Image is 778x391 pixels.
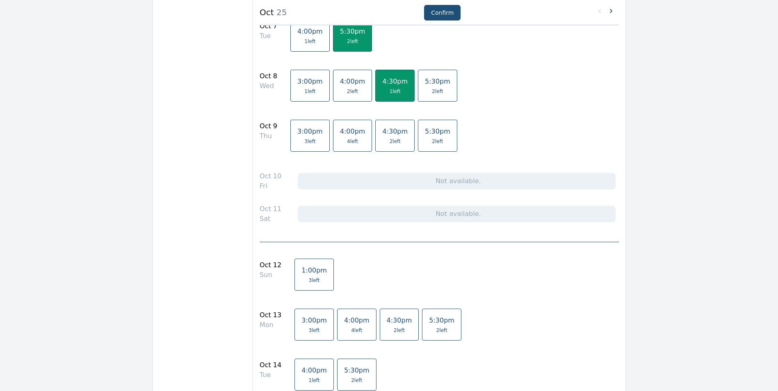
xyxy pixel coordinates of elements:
span: 4:00pm [340,77,365,85]
div: Mon [260,320,281,330]
div: Not available. [298,206,615,222]
span: 5:30pm [340,27,365,35]
span: 4:30pm [382,77,408,85]
span: 1:00pm [301,266,327,274]
span: 2 left [347,88,358,95]
span: 1 left [304,38,315,45]
div: Not available. [298,173,615,189]
div: Oct 14 [260,360,281,370]
span: 2 left [436,327,447,334]
span: 3 left [304,138,315,145]
span: 2 left [347,38,358,45]
span: 4:00pm [301,366,327,374]
div: Wed [260,81,277,91]
div: Tue [260,31,277,41]
div: Oct 13 [260,310,281,320]
span: 25 [274,7,287,17]
div: Oct 8 [260,71,277,81]
span: 3 left [309,327,320,334]
div: Sat [260,214,281,224]
span: 2 left [390,138,401,145]
div: Thu [260,131,277,141]
span: 5:30pm [425,127,450,135]
span: 2 left [432,88,443,95]
div: Tue [260,370,281,380]
div: Oct 10 [260,171,281,181]
div: Oct 11 [260,204,281,214]
strong: Oct [260,7,274,17]
span: 5:30pm [344,366,370,374]
span: 3 left [309,277,320,284]
div: Oct 9 [260,121,277,131]
span: 3:00pm [301,316,327,324]
span: 4 left [351,327,362,334]
span: 5:30pm [429,316,454,324]
span: 2 left [432,138,443,145]
span: 2 left [351,377,362,384]
span: 4:00pm [297,27,323,35]
div: Sun [260,270,281,280]
span: 4:30pm [387,316,412,324]
span: 1 left [390,88,401,95]
span: 2 left [394,327,405,334]
span: 5:30pm [425,77,450,85]
span: 3:00pm [297,127,323,135]
span: 1 left [304,88,315,95]
div: Oct 7 [260,21,277,31]
div: Oct 12 [260,260,281,270]
div: Fri [260,181,281,191]
span: 1 left [309,377,320,384]
span: 4:00pm [344,316,370,324]
button: Confirm [424,5,461,20]
span: 3:00pm [297,77,323,85]
span: 4:00pm [340,127,365,135]
span: 4 left [347,138,358,145]
span: 4:30pm [382,127,408,135]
